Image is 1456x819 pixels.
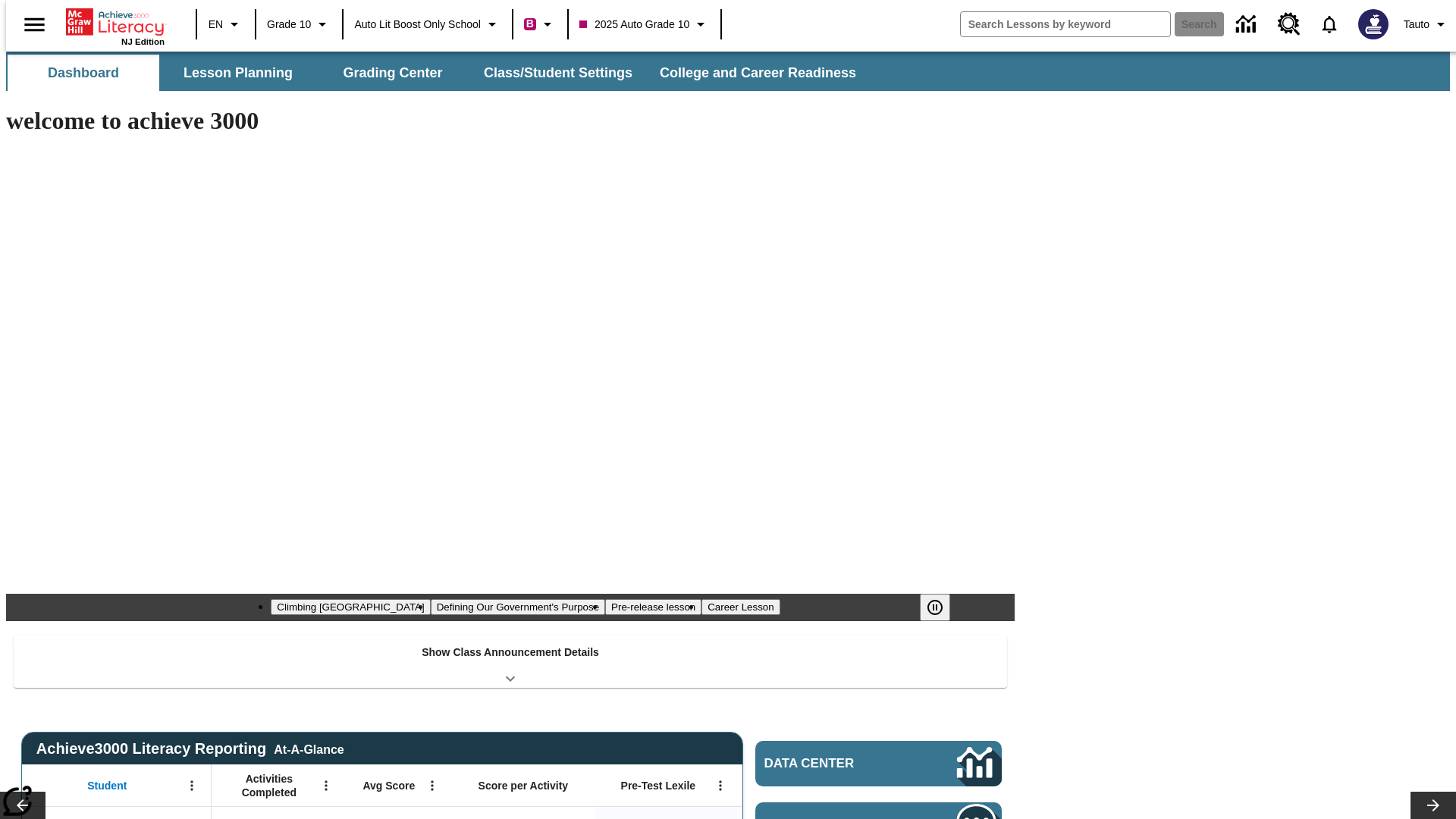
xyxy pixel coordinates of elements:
[421,774,444,797] button: Open Menu
[66,7,165,37] a: Home
[219,772,319,799] span: Activities Completed
[472,55,645,91] button: Class/Student Settings
[709,774,732,797] button: Open Menu
[422,645,599,661] p: Show Class Announcement Details
[315,774,337,797] button: Open Menu
[573,11,716,38] button: Class: 2025 Auto Grade 10, Select your class
[354,17,481,33] span: Auto Lit Boost only School
[209,17,223,33] span: EN
[6,55,870,91] div: SubNavbar
[8,55,159,91] button: Dashboard
[431,599,605,615] button: Slide 2 Defining Our Government's Purpose
[14,635,1007,688] div: Show Class Announcement Details
[1404,17,1429,33] span: Tauto
[12,2,57,47] button: Open side menu
[1227,4,1269,45] a: Data Center
[6,107,1015,135] h1: welcome to achieve 3000
[271,599,430,615] button: Slide 1 Climbing Mount Tai
[1410,792,1456,819] button: Lesson carousel, Next
[526,14,534,33] span: B
[66,5,165,46] div: Home
[162,55,314,91] button: Lesson Planning
[579,17,689,33] span: 2025 Auto Grade 10
[920,594,950,621] button: Pause
[317,55,469,91] button: Grading Center
[202,11,250,38] button: Language: EN, Select a language
[764,756,906,771] span: Data Center
[961,12,1170,36] input: search field
[920,594,965,621] div: Pause
[1310,5,1349,44] a: Notifications
[1349,5,1398,44] button: Select a new avatar
[274,740,344,757] div: At-A-Glance
[261,11,337,38] button: Grade: Grade 10, Select a grade
[1358,9,1389,39] img: Avatar
[621,779,696,792] span: Pre-Test Lexile
[605,599,701,615] button: Slide 3 Pre-release lesson
[362,779,415,792] span: Avg Score
[267,17,311,33] span: Grade 10
[121,37,165,46] span: NJ Edition
[87,779,127,792] span: Student
[1398,11,1456,38] button: Profile/Settings
[648,55,868,91] button: College and Career Readiness
[180,774,203,797] button: Open Menu
[701,599,780,615] button: Slide 4 Career Lesson
[1269,4,1310,45] a: Resource Center, Will open in new tab
[36,740,344,758] span: Achieve3000 Literacy Reporting
[518,11,563,38] button: Boost Class color is violet red. Change class color
[479,779,569,792] span: Score per Activity
[6,52,1450,91] div: SubNavbar
[755,741,1002,786] a: Data Center
[348,11,507,38] button: School: Auto Lit Boost only School, Select your school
